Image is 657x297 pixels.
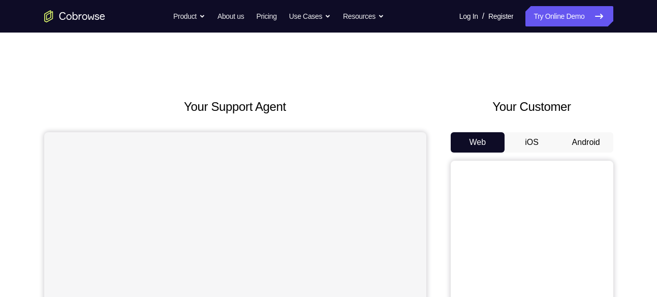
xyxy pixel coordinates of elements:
[451,132,505,153] button: Web
[451,98,613,116] h2: Your Customer
[482,10,484,22] span: /
[217,6,244,26] a: About us
[256,6,276,26] a: Pricing
[559,132,613,153] button: Android
[343,6,384,26] button: Resources
[173,6,205,26] button: Product
[459,6,478,26] a: Log In
[525,6,613,26] a: Try Online Demo
[505,132,559,153] button: iOS
[488,6,513,26] a: Register
[289,6,331,26] button: Use Cases
[44,98,426,116] h2: Your Support Agent
[44,10,105,22] a: Go to the home page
